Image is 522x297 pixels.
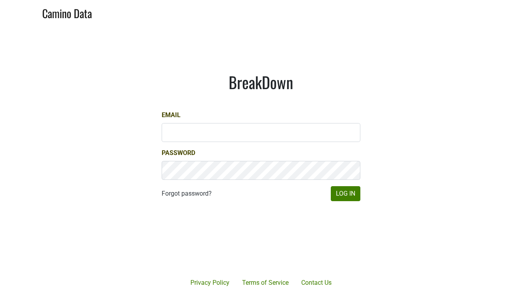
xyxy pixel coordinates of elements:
a: Forgot password? [162,189,212,198]
a: Contact Us [295,275,338,291]
button: Log In [331,186,360,201]
h1: BreakDown [162,73,360,92]
a: Camino Data [42,3,92,22]
a: Privacy Policy [184,275,236,291]
label: Password [162,148,195,158]
label: Email [162,110,181,120]
a: Terms of Service [236,275,295,291]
